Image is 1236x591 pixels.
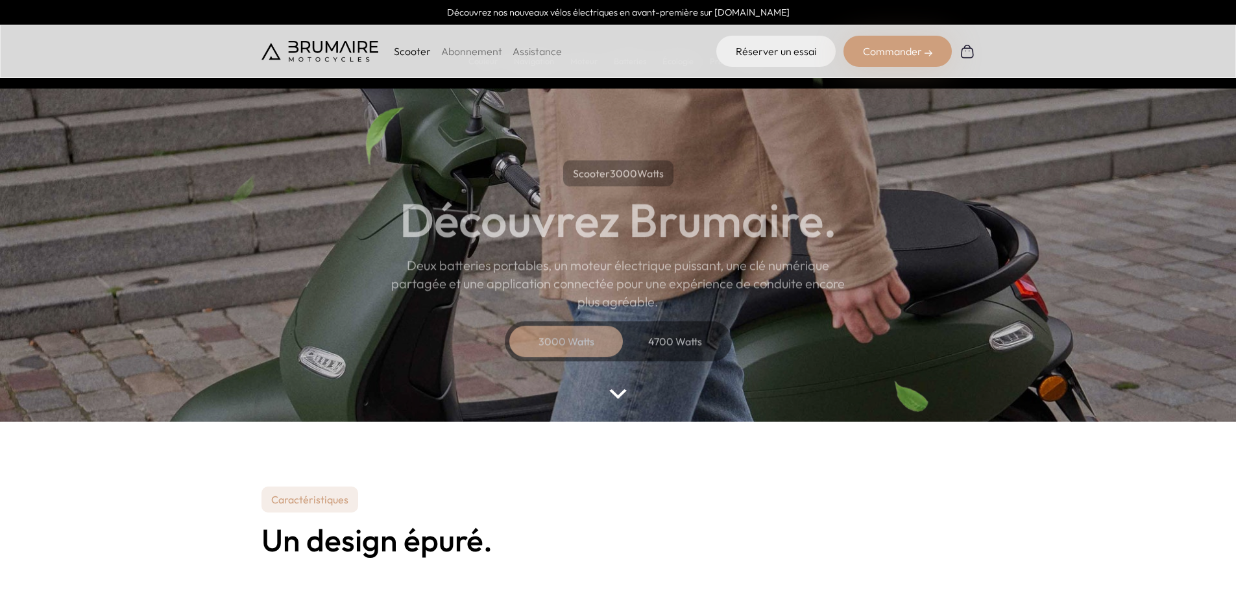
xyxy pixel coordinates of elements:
div: 4700 Watts [624,326,727,357]
img: Panier [960,43,975,59]
img: arrow-bottom.png [609,389,626,399]
a: Réserver un essai [716,36,836,67]
p: Caractéristiques [261,487,358,513]
h2: Un design épuré. [261,523,975,557]
a: Abonnement [441,45,502,58]
p: Scooter Watts [563,160,673,186]
div: 3000 Watts [515,326,618,357]
a: Assistance [513,45,562,58]
p: Scooter [394,43,431,59]
span: 3000 [610,167,637,180]
p: Deux batteries portables, un moteur électrique puissant, une clé numérique partagée et une applic... [391,256,845,311]
img: right-arrow-2.png [925,49,932,57]
img: Brumaire Motocycles [261,41,378,62]
div: Commander [843,36,952,67]
h1: Découvrez Brumaire. [400,197,837,243]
